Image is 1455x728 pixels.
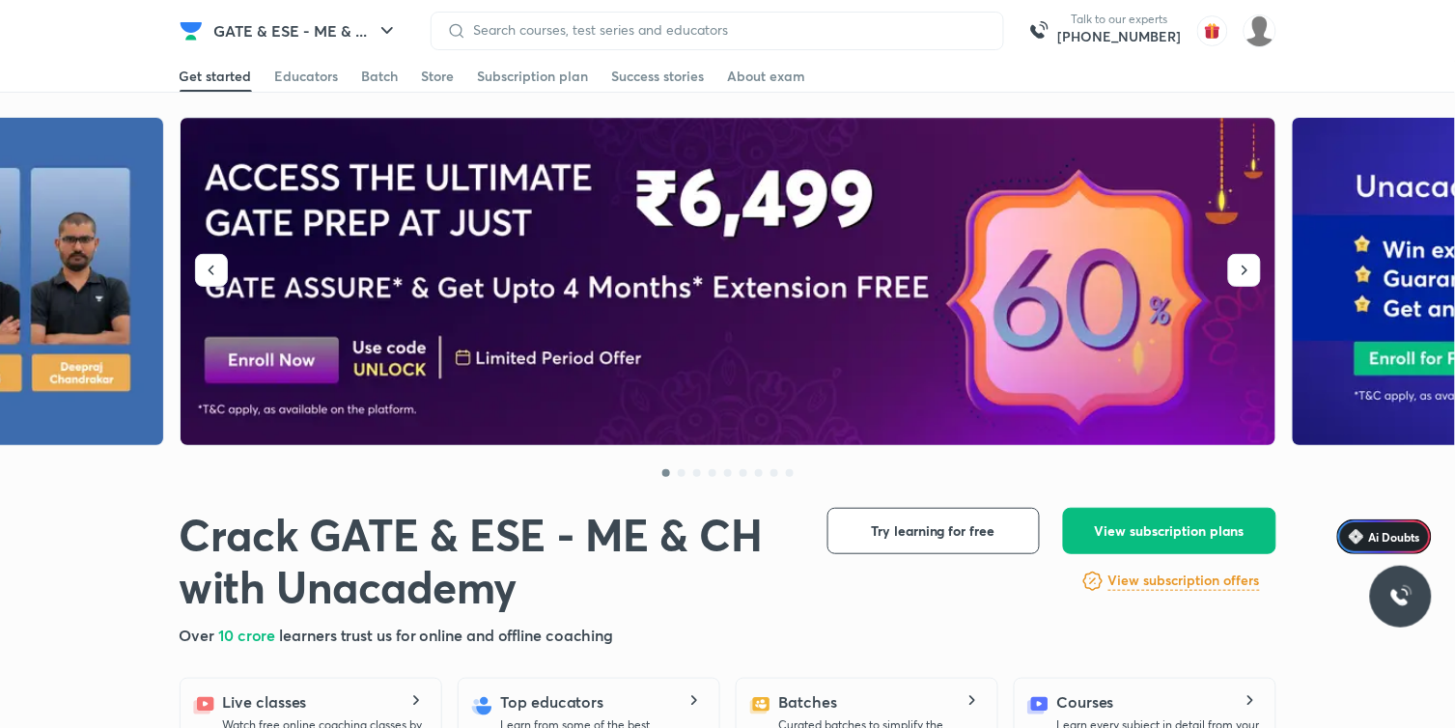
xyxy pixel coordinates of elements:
[1108,571,1260,591] h6: View subscription offers
[223,690,307,714] h5: Live classes
[180,508,797,613] h1: Crack GATE & ESE - ME & CH with Unacademy
[180,61,252,92] a: Get started
[728,67,806,86] div: About exam
[612,67,705,86] div: Success stories
[1020,12,1058,50] img: call-us
[1197,15,1228,46] img: avatar
[871,521,995,541] span: Try learning for free
[1389,585,1413,608] img: ttu
[218,625,279,645] span: 10 crore
[1058,12,1182,27] p: Talk to our experts
[362,67,399,86] div: Batch
[466,22,988,38] input: Search courses, test series and educators
[1337,519,1432,554] a: Ai Doubts
[1057,690,1114,714] h5: Courses
[1108,570,1260,593] a: View subscription offers
[422,61,455,92] a: Store
[422,67,455,86] div: Store
[1095,521,1245,541] span: View subscription plans
[180,19,203,42] img: Company Logo
[1063,508,1276,554] button: View subscription plans
[501,690,604,714] h5: Top educators
[478,61,589,92] a: Subscription plan
[1369,529,1420,545] span: Ai Doubts
[612,61,705,92] a: Success stories
[362,61,399,92] a: Batch
[779,690,837,714] h5: Batches
[180,67,252,86] div: Get started
[478,67,589,86] div: Subscription plan
[180,625,219,645] span: Over
[275,61,339,92] a: Educators
[728,61,806,92] a: About exam
[279,625,613,645] span: learners trust us for online and offline coaching
[1058,27,1182,46] a: [PHONE_NUMBER]
[1244,14,1276,47] img: Sujay Saha
[203,12,410,50] button: GATE & ESE - ME & ...
[275,67,339,86] div: Educators
[1349,529,1364,545] img: Icon
[827,508,1040,554] button: Try learning for free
